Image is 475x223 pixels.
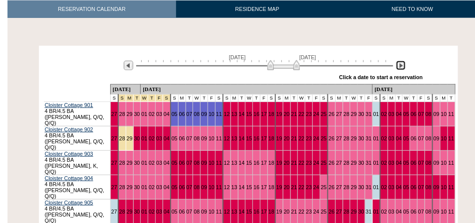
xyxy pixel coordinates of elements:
[434,160,440,166] a: 09
[209,160,215,166] a: 10
[426,160,432,166] a: 08
[246,111,252,117] a: 15
[426,209,432,215] a: 08
[373,160,379,166] a: 01
[187,209,193,215] a: 07
[224,111,230,117] a: 12
[396,209,402,215] a: 04
[186,95,193,102] td: T
[253,160,259,166] a: 16
[268,135,274,141] a: 18
[239,209,245,215] a: 14
[291,184,297,190] a: 21
[45,102,93,108] a: Cloister Cottage 901
[179,135,185,141] a: 06
[232,135,237,141] a: 13
[321,111,327,117] a: 25
[388,95,395,102] td: M
[176,0,339,18] a: RESIDENCE MAP
[418,184,424,190] a: 07
[232,184,237,190] a: 13
[232,209,237,215] a: 13
[239,184,245,190] a: 14
[411,160,417,166] a: 06
[321,184,327,190] a: 25
[313,135,319,141] a: 24
[298,160,304,166] a: 22
[224,135,230,141] a: 12
[134,111,140,117] a: 30
[164,111,170,117] a: 04
[396,135,402,141] a: 04
[134,160,140,166] a: 30
[223,95,231,102] td: S
[194,160,200,166] a: 08
[321,135,327,141] a: 25
[418,209,424,215] a: 07
[179,209,185,215] a: 06
[127,209,133,215] a: 29
[253,184,259,190] a: 16
[156,111,162,117] a: 03
[224,184,230,190] a: 12
[395,95,403,102] td: T
[164,135,170,141] a: 04
[261,135,267,141] a: 17
[111,111,117,117] a: 27
[418,160,424,166] a: 07
[411,111,417,117] a: 06
[201,135,207,141] a: 09
[291,111,297,117] a: 21
[321,160,327,166] a: 25
[381,160,387,166] a: 02
[418,111,424,117] a: 07
[118,95,126,102] td: Independence Day 2026
[366,184,372,190] a: 31
[291,160,297,166] a: 21
[164,184,170,190] a: 04
[389,160,395,166] a: 03
[187,135,193,141] a: 07
[261,111,267,117] a: 17
[299,54,316,60] span: [DATE]
[440,95,448,102] td: M
[411,209,417,215] a: 06
[246,160,252,166] a: 15
[216,111,222,117] a: 11
[187,111,193,117] a: 07
[209,135,215,141] a: 10
[365,95,373,102] td: F
[156,95,163,102] td: Independence Day 2026
[441,184,447,190] a: 10
[373,102,380,126] td: 01
[268,111,274,117] a: 18
[283,95,290,102] td: M
[358,160,364,166] a: 30
[141,95,148,102] td: Independence Day 2026
[403,111,409,117] a: 05
[449,135,455,141] a: 11
[351,209,357,215] a: 29
[148,95,156,102] td: Independence Day 2026
[208,95,216,102] td: F
[358,184,364,190] a: 30
[381,184,387,190] a: 02
[216,135,222,141] a: 11
[238,95,245,102] td: T
[119,209,125,215] a: 28
[45,126,93,132] a: Cloister Cottage 902
[381,111,387,117] a: 02
[313,209,319,215] a: 24
[276,135,282,141] a: 19
[298,95,305,102] td: W
[336,184,342,190] a: 27
[396,111,402,117] a: 04
[403,135,409,141] a: 05
[389,209,395,215] a: 03
[178,95,186,102] td: M
[149,209,155,215] a: 02
[284,160,290,166] a: 20
[381,135,387,141] a: 02
[216,184,222,190] a: 11
[433,95,440,102] td: S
